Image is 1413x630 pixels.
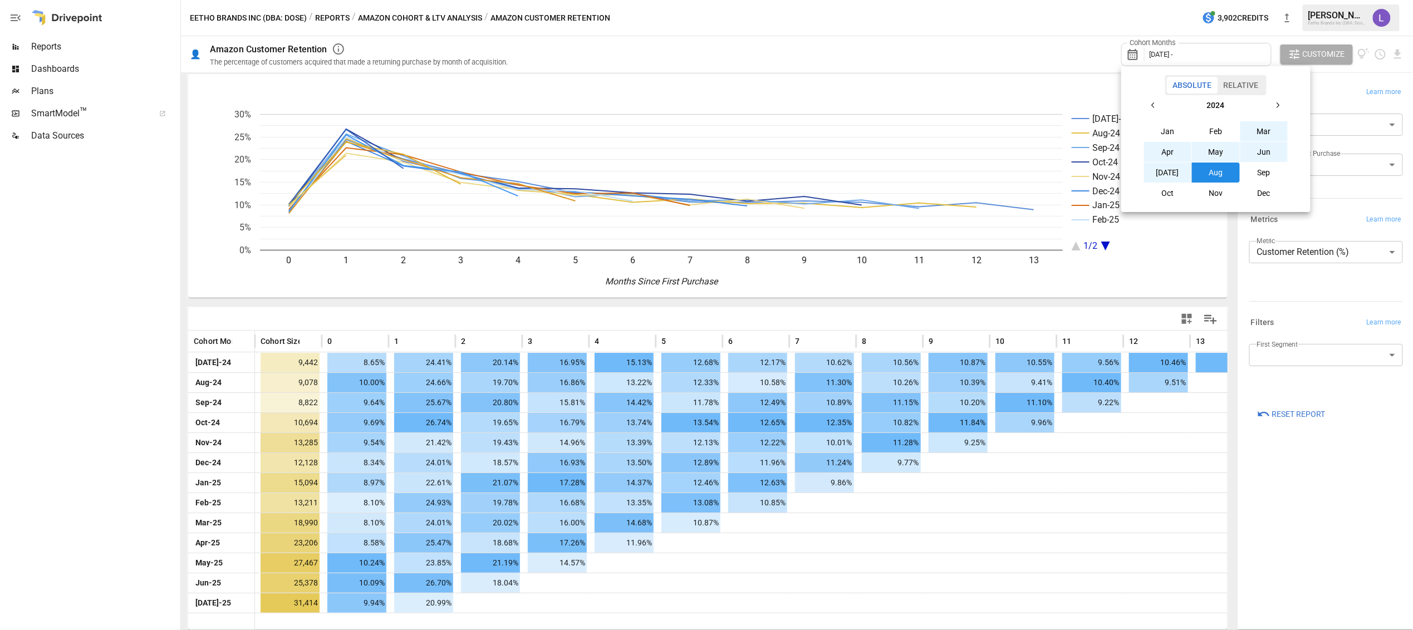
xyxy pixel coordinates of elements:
button: Nov [1192,183,1240,203]
button: Apr [1144,142,1192,162]
button: 2024 [1164,95,1268,115]
button: Oct [1144,183,1192,203]
button: Absolute [1167,77,1218,93]
button: Feb [1192,121,1240,141]
button: Aug [1192,163,1240,183]
button: Jun [1240,142,1288,162]
button: Dec [1240,183,1288,203]
button: Sep [1240,163,1288,183]
button: [DATE] [1144,163,1192,183]
button: May [1192,142,1240,162]
button: Jan [1144,121,1192,141]
button: Mar [1240,121,1288,141]
button: Relative [1218,77,1265,93]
